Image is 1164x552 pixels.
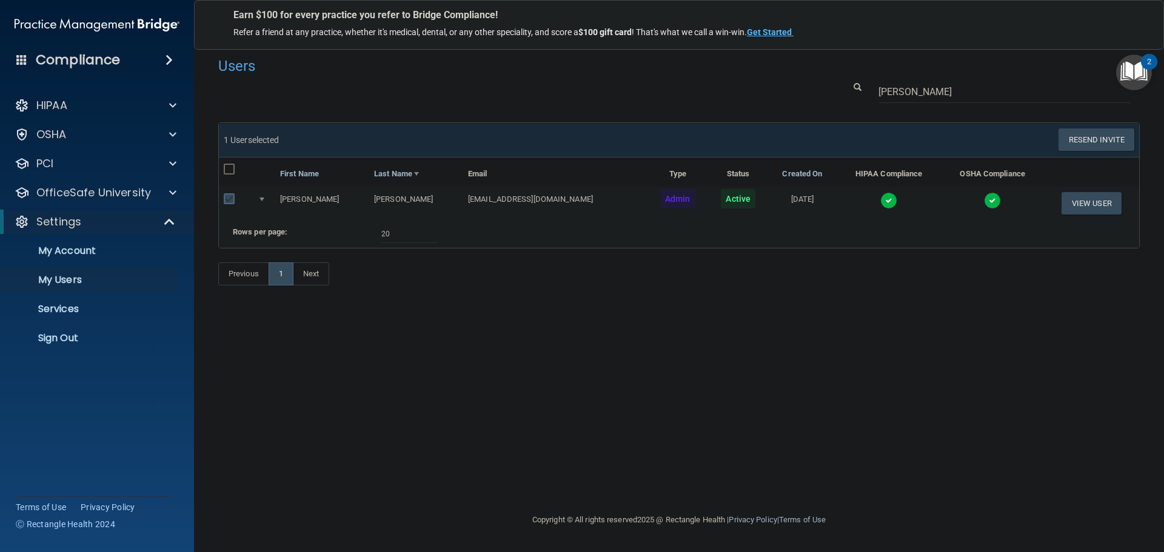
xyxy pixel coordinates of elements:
[36,185,151,200] p: OfficeSafe University
[233,27,578,37] span: Refer a friend at any practice, whether it's medical, dental, or any other speciality, and score a
[269,262,293,285] a: 1
[8,332,173,344] p: Sign Out
[8,274,173,286] p: My Users
[8,303,173,315] p: Services
[747,27,792,37] strong: Get Started
[36,52,120,68] h4: Compliance
[647,158,709,187] th: Type
[578,27,632,37] strong: $100 gift card
[779,515,826,524] a: Terms of Use
[15,13,179,37] img: PMB logo
[942,158,1044,187] th: OSHA Compliance
[81,501,135,513] a: Privacy Policy
[984,192,1001,209] img: tick.e7d51cea.svg
[16,518,115,530] span: Ⓒ Rectangle Health 2024
[218,262,269,285] a: Previous
[36,127,67,142] p: OSHA
[458,500,900,539] div: Copyright © All rights reserved 2025 @ Rectangle Health | |
[768,187,836,219] td: [DATE]
[293,262,329,285] a: Next
[880,192,897,209] img: tick.e7d51cea.svg
[15,98,176,113] a: HIPAA
[36,98,67,113] p: HIPAA
[15,185,176,200] a: OfficeSafe University
[15,214,176,229] a: Settings
[374,167,419,181] a: Last Name
[280,167,319,181] a: First Name
[463,158,647,187] th: Email
[463,187,647,219] td: [EMAIL_ADDRESS][DOMAIN_NAME]
[15,127,176,142] a: OSHA
[15,156,176,171] a: PCI
[1147,62,1151,78] div: 2
[1116,55,1152,90] button: Open Resource Center, 2 new notifications
[233,227,287,236] b: Rows per page:
[878,81,1131,103] input: Search
[8,245,173,257] p: My Account
[729,515,777,524] a: Privacy Policy
[721,189,755,208] span: Active
[1062,192,1122,214] button: View User
[1059,128,1134,151] button: Resend Invite
[275,187,369,219] td: [PERSON_NAME]
[224,136,670,145] h6: 1 User selected
[16,501,66,513] a: Terms of Use
[782,167,822,181] a: Created On
[233,9,1125,21] p: Earn $100 for every practice you refer to Bridge Compliance!
[708,158,768,187] th: Status
[747,27,794,37] a: Get Started
[36,156,53,171] p: PCI
[632,27,747,37] span: ! That's what we call a win-win.
[218,58,748,74] h4: Users
[837,158,942,187] th: HIPAA Compliance
[36,214,81,229] p: Settings
[369,187,463,219] td: [PERSON_NAME]
[660,189,695,208] span: Admin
